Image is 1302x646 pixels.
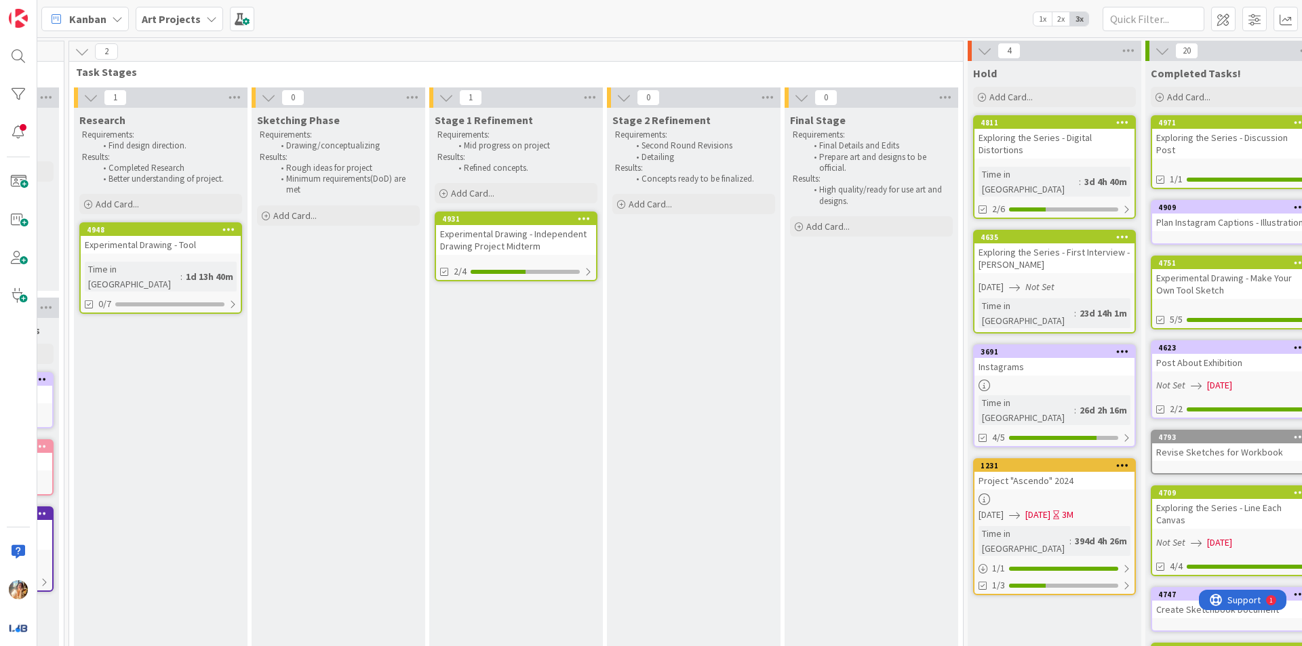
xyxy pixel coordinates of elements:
div: Time in [GEOGRAPHIC_DATA] [979,167,1079,197]
p: Results: [437,152,595,163]
span: Completed Tasks! [1151,66,1241,80]
span: 0 [814,89,837,106]
div: 23d 14h 1m [1076,306,1130,321]
div: Experimental Drawing - Independent Drawing Project Midterm [436,225,596,255]
img: JF [9,580,28,599]
p: Results: [82,152,239,163]
div: 4948Experimental Drawing - Tool [81,224,241,254]
span: 0 [637,89,660,106]
span: [DATE] [1207,536,1232,550]
span: Add Card... [989,91,1033,103]
span: Add Card... [806,220,850,233]
p: Requirements: [260,129,417,140]
div: 4931 [436,213,596,225]
div: 26d 2h 16m [1076,403,1130,418]
span: Stage 1 Refinement [435,113,533,127]
div: Project "Ascendo" 2024 [974,472,1135,489]
li: Refined concepts. [451,163,595,174]
span: Research [79,113,125,127]
p: Results: [260,152,417,163]
span: 2x [1052,12,1070,26]
li: Completed Research [96,163,240,174]
span: 1 [459,89,482,106]
span: 5/5 [1170,312,1183,327]
li: Second Round Revisions [629,140,773,151]
li: Detailing [629,152,773,163]
div: 4811Exploring the Series - Digital Distortions [974,117,1135,159]
div: Experimental Drawing - Tool [81,236,241,254]
span: 0/7 [98,297,111,311]
div: 3691 [981,347,1135,357]
li: Drawing/conceptualizing [273,140,418,151]
span: [DATE] [1025,508,1050,522]
span: 1 / 1 [992,561,1005,576]
p: Results: [793,174,950,184]
div: 4931Experimental Drawing - Independent Drawing Project Midterm [436,213,596,255]
div: 1231 [974,460,1135,472]
div: Exploring the Series - Digital Distortions [974,129,1135,159]
p: Results: [615,163,772,174]
div: 4931 [442,214,596,224]
span: 2/4 [454,264,467,279]
span: Stage 2 Refinement [612,113,711,127]
span: 3x [1070,12,1088,26]
span: Add Card... [451,187,494,199]
div: 3691 [974,346,1135,358]
div: 4811 [974,117,1135,129]
span: : [1069,533,1071,548]
li: Concepts ready to be finalized. [629,174,773,184]
p: Requirements: [615,129,772,140]
span: : [1074,306,1076,321]
i: Not Set [1156,379,1185,391]
span: 20 [1175,43,1198,59]
li: Final Details and Edits [806,140,951,151]
span: Add Card... [629,198,672,210]
p: Requirements: [82,129,239,140]
li: High quality/ready for use art and designs. [806,184,951,207]
span: 1/3 [992,578,1005,592]
img: avatar [9,618,28,637]
span: 2 [95,43,118,60]
span: 4 [998,43,1021,59]
span: Kanban [69,11,106,27]
span: Hold [973,66,997,80]
div: Time in [GEOGRAPHIC_DATA] [85,262,180,291]
i: Not Set [1025,281,1054,293]
div: 1231 [981,461,1135,470]
span: 4/5 [992,430,1005,445]
div: 394d 4h 26m [1071,533,1130,548]
div: 3d 4h 40m [1081,174,1130,189]
div: Exploring the Series - First Interview - [PERSON_NAME] [974,243,1135,273]
span: Sketching Phase [257,113,340,127]
div: 4948 [81,224,241,236]
p: Requirements: [793,129,950,140]
li: Prepare art and designs to be official. [806,152,951,174]
span: Add Card... [273,209,317,222]
span: Final Stage [790,113,846,127]
span: [DATE] [1207,378,1232,392]
i: Not Set [1156,536,1185,548]
span: 1/1 [1170,172,1183,186]
div: 3M [1062,508,1073,522]
div: Time in [GEOGRAPHIC_DATA] [979,298,1074,328]
span: : [180,269,182,284]
input: Quick Filter... [1103,7,1204,31]
span: Add Card... [1167,91,1210,103]
div: 1 [71,5,74,16]
span: 0 [281,89,304,106]
li: Find design direction. [96,140,240,151]
div: 4635 [981,233,1135,242]
div: 1d 13h 40m [182,269,237,284]
div: 4948 [87,225,241,235]
span: 1 [104,89,127,106]
span: 2/6 [992,202,1005,216]
div: Time in [GEOGRAPHIC_DATA] [979,395,1074,425]
li: Mid progress on project [451,140,595,151]
li: Better understanding of project. [96,174,240,184]
img: Visit kanbanzone.com [9,9,28,28]
span: [DATE] [979,280,1004,294]
b: Art Projects [142,12,201,26]
div: 1231Project "Ascendo" 2024 [974,460,1135,489]
div: Instagrams [974,358,1135,376]
span: [DATE] [979,508,1004,522]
